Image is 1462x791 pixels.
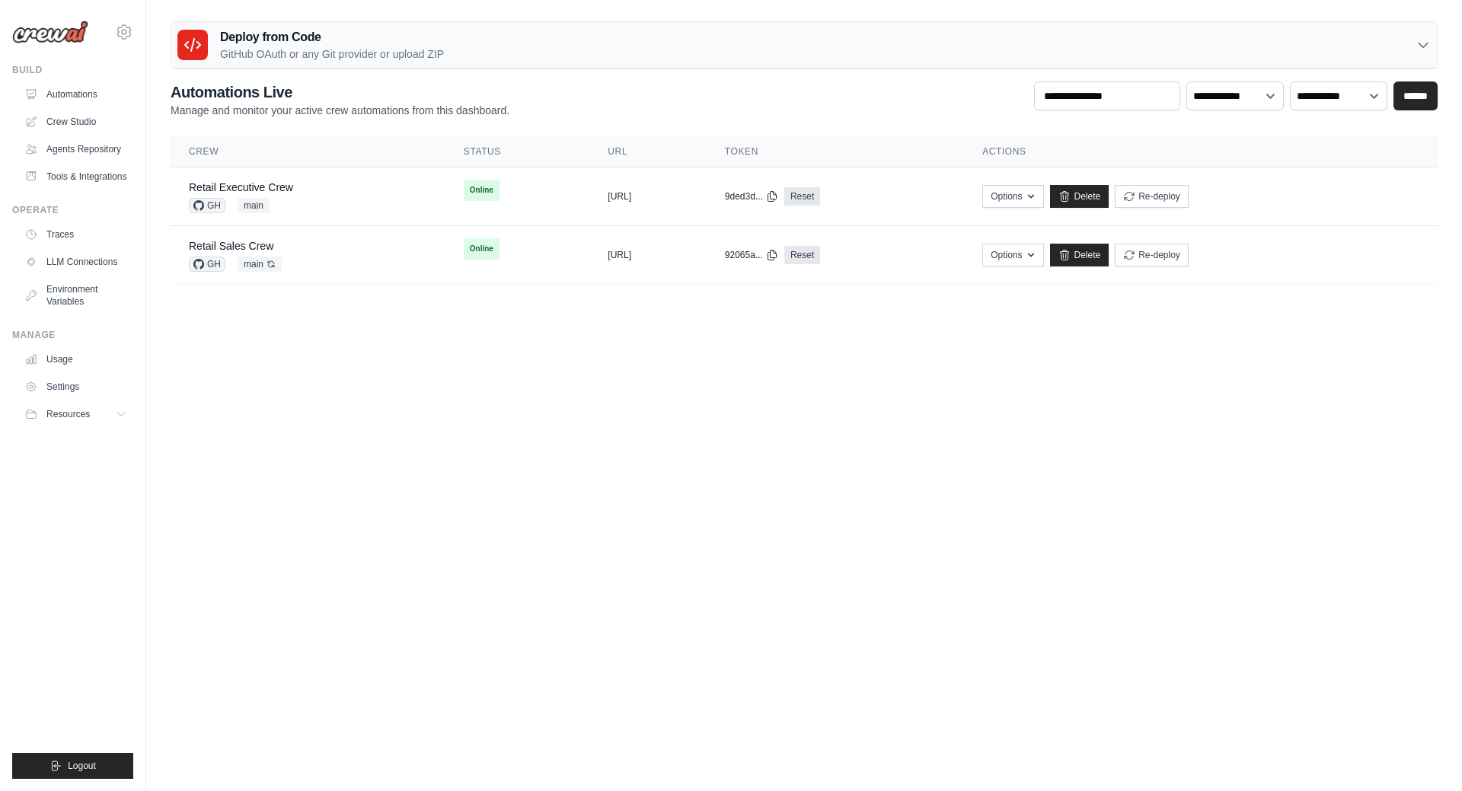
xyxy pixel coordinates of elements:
[1050,244,1109,266] a: Delete
[12,753,133,779] button: Logout
[18,110,133,134] a: Crew Studio
[464,238,500,260] span: Online
[784,187,820,206] a: Reset
[189,240,273,252] a: Retail Sales Crew
[189,181,293,193] a: Retail Executive Crew
[12,204,133,216] div: Operate
[68,760,96,772] span: Logout
[18,222,133,247] a: Traces
[725,190,778,203] button: 9ded3d...
[18,250,133,274] a: LLM Connections
[784,246,820,264] a: Reset
[725,249,778,261] button: 92065a...
[46,408,90,420] span: Resources
[12,21,88,43] img: Logo
[445,136,590,167] th: Status
[18,347,133,372] a: Usage
[12,329,133,341] div: Manage
[18,375,133,399] a: Settings
[1115,185,1189,208] button: Re-deploy
[964,136,1438,167] th: Actions
[18,164,133,189] a: Tools & Integrations
[18,82,133,107] a: Automations
[220,28,444,46] h3: Deploy from Code
[189,257,225,272] span: GH
[18,402,133,426] button: Resources
[707,136,964,167] th: Token
[18,137,133,161] a: Agents Repository
[12,64,133,76] div: Build
[464,180,500,201] span: Online
[189,198,225,213] span: GH
[238,257,282,272] span: main
[982,185,1044,208] button: Options
[982,244,1044,266] button: Options
[220,46,444,62] p: GitHub OAuth or any Git provider or upload ZIP
[1050,185,1109,208] a: Delete
[171,136,445,167] th: Crew
[171,103,509,118] p: Manage and monitor your active crew automations from this dashboard.
[589,136,707,167] th: URL
[238,198,270,213] span: main
[171,81,509,103] h2: Automations Live
[1115,244,1189,266] button: Re-deploy
[18,277,133,314] a: Environment Variables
